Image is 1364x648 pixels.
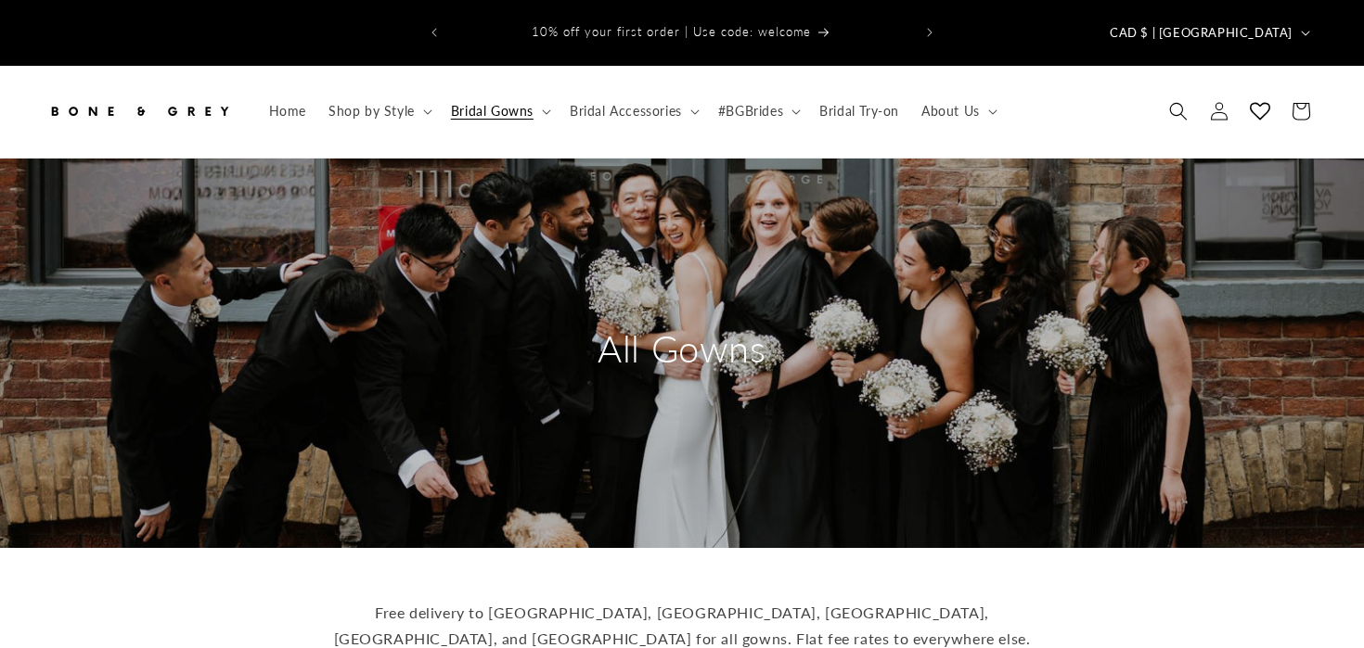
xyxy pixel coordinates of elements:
button: Previous announcement [414,15,455,50]
a: Bone and Grey Bridal [40,84,239,139]
h2: All Gowns [506,324,858,373]
summary: Bridal Gowns [440,92,559,131]
summary: #BGBrides [707,92,808,131]
a: Bridal Try-on [808,92,910,131]
span: CAD $ | [GEOGRAPHIC_DATA] [1110,24,1293,43]
a: Home [258,92,317,131]
span: Bridal Gowns [451,103,534,120]
img: Bone and Grey Bridal [46,91,232,132]
span: Home [269,103,306,120]
span: 10% off your first order | Use code: welcome [532,24,811,39]
summary: About Us [910,92,1005,131]
summary: Bridal Accessories [559,92,707,131]
button: CAD $ | [GEOGRAPHIC_DATA] [1099,15,1318,50]
span: About Us [921,103,980,120]
button: Next announcement [909,15,950,50]
summary: Search [1158,91,1199,132]
summary: Shop by Style [317,92,440,131]
span: Bridal Accessories [570,103,682,120]
span: Shop by Style [328,103,415,120]
span: Bridal Try-on [819,103,899,120]
span: #BGBrides [718,103,783,120]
